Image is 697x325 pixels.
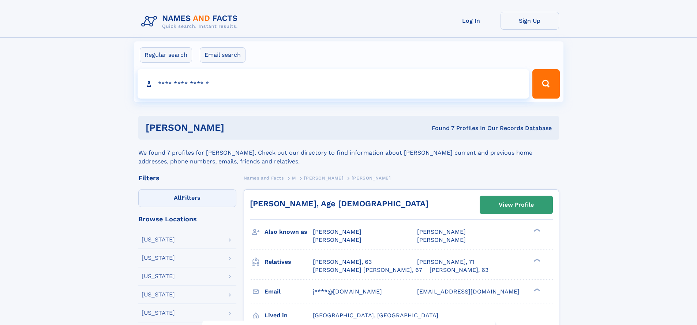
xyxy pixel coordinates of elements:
[417,258,474,266] a: [PERSON_NAME], 71
[417,228,466,235] span: [PERSON_NAME]
[138,69,529,99] input: search input
[265,285,313,298] h3: Email
[442,12,501,30] a: Log In
[140,47,192,63] label: Regular search
[499,196,534,213] div: View Profile
[417,236,466,243] span: [PERSON_NAME]
[138,216,236,222] div: Browse Locations
[142,255,175,261] div: [US_STATE]
[138,189,236,207] label: Filters
[142,273,175,279] div: [US_STATE]
[328,124,552,132] div: Found 7 Profiles In Our Records Database
[142,292,175,298] div: [US_STATE]
[313,312,438,319] span: [GEOGRAPHIC_DATA], [GEOGRAPHIC_DATA]
[138,175,236,181] div: Filters
[501,12,559,30] a: Sign Up
[138,140,559,166] div: We found 7 profiles for [PERSON_NAME]. Check out our directory to find information about [PERSON_...
[146,123,328,132] h1: [PERSON_NAME]
[313,228,361,235] span: [PERSON_NAME]
[304,173,343,182] a: [PERSON_NAME]
[313,266,422,274] a: [PERSON_NAME] [PERSON_NAME], 67
[138,12,244,32] img: Logo Names and Facts
[417,288,520,295] span: [EMAIL_ADDRESS][DOMAIN_NAME]
[532,258,541,262] div: ❯
[244,173,284,182] a: Names and Facts
[265,256,313,268] h3: Relatives
[174,194,181,201] span: All
[480,196,552,214] a: View Profile
[313,258,372,266] a: [PERSON_NAME], 63
[532,228,541,233] div: ❯
[304,176,343,181] span: [PERSON_NAME]
[292,176,296,181] span: M
[265,226,313,238] h3: Also known as
[352,176,391,181] span: [PERSON_NAME]
[532,287,541,292] div: ❯
[200,47,246,63] label: Email search
[292,173,296,182] a: M
[430,266,488,274] a: [PERSON_NAME], 63
[142,237,175,243] div: [US_STATE]
[250,199,428,208] a: [PERSON_NAME], Age [DEMOGRAPHIC_DATA]
[142,310,175,316] div: [US_STATE]
[313,236,361,243] span: [PERSON_NAME]
[532,69,559,99] button: Search Button
[265,309,313,322] h3: Lived in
